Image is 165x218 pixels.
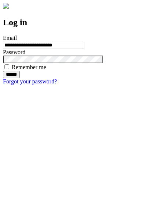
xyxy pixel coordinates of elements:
[12,64,46,70] label: Remember me
[3,49,25,55] label: Password
[3,78,57,84] a: Forgot your password?
[3,35,17,41] label: Email
[3,3,9,9] img: logo-4e3dc11c47720685a147b03b5a06dd966a58ff35d612b21f08c02c0306f2b779.png
[3,18,162,27] h2: Log in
